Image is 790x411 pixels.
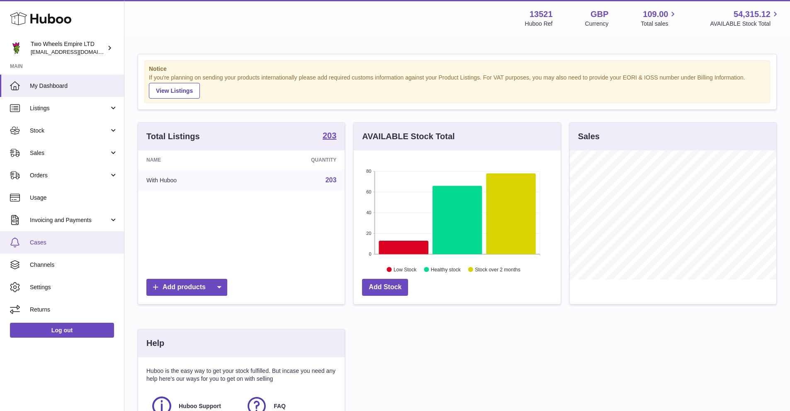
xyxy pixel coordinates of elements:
strong: GBP [591,9,608,20]
span: Listings [30,104,109,112]
div: Huboo Ref [525,20,553,28]
span: FAQ [274,402,286,410]
a: Add Stock [362,279,408,296]
img: justas@twowheelsempire.com [10,42,22,54]
span: Channels [30,261,118,269]
span: Stock [30,127,109,135]
div: If you're planning on sending your products internationally please add required customs informati... [149,74,766,99]
text: 40 [367,210,372,215]
div: Currency [585,20,609,28]
strong: Notice [149,65,766,73]
h3: Sales [578,131,600,142]
th: Quantity [247,150,345,169]
text: 0 [369,251,372,256]
span: [EMAIL_ADDRESS][DOMAIN_NAME] [31,48,122,55]
span: 54,315.12 [734,9,771,20]
span: Usage [30,194,118,202]
a: View Listings [149,83,200,99]
div: Two Wheels Empire LTD [31,40,105,56]
text: 80 [367,169,372,174]
span: Sales [30,149,109,157]
text: Low Stock [394,266,417,272]
text: 60 [367,189,372,194]
a: Add products [146,279,227,296]
span: AVAILABLE Stock Total [710,20,780,28]
strong: 203 [323,131,336,140]
span: Huboo Support [179,402,221,410]
a: 54,315.12 AVAILABLE Stock Total [710,9,780,28]
h3: Help [146,338,164,349]
a: 203 [326,176,337,184]
a: 109.00 Total sales [641,9,678,28]
th: Name [138,150,247,169]
p: Huboo is the easy way to get your stock fulfilled. But incase you need any help here's our ways f... [146,367,336,383]
span: 109.00 [643,9,668,20]
span: My Dashboard [30,82,118,90]
h3: Total Listings [146,131,200,142]
span: Settings [30,283,118,291]
span: Returns [30,306,118,314]
span: Invoicing and Payments [30,216,109,224]
text: Healthy stock [431,266,461,272]
span: Orders [30,172,109,179]
strong: 13521 [530,9,553,20]
text: Stock over 2 months [475,266,520,272]
span: Total sales [641,20,678,28]
td: With Huboo [138,169,247,191]
a: Log out [10,323,114,338]
span: Cases [30,239,118,247]
h3: AVAILABLE Stock Total [362,131,455,142]
text: 20 [367,231,372,236]
a: 203 [323,131,336,141]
